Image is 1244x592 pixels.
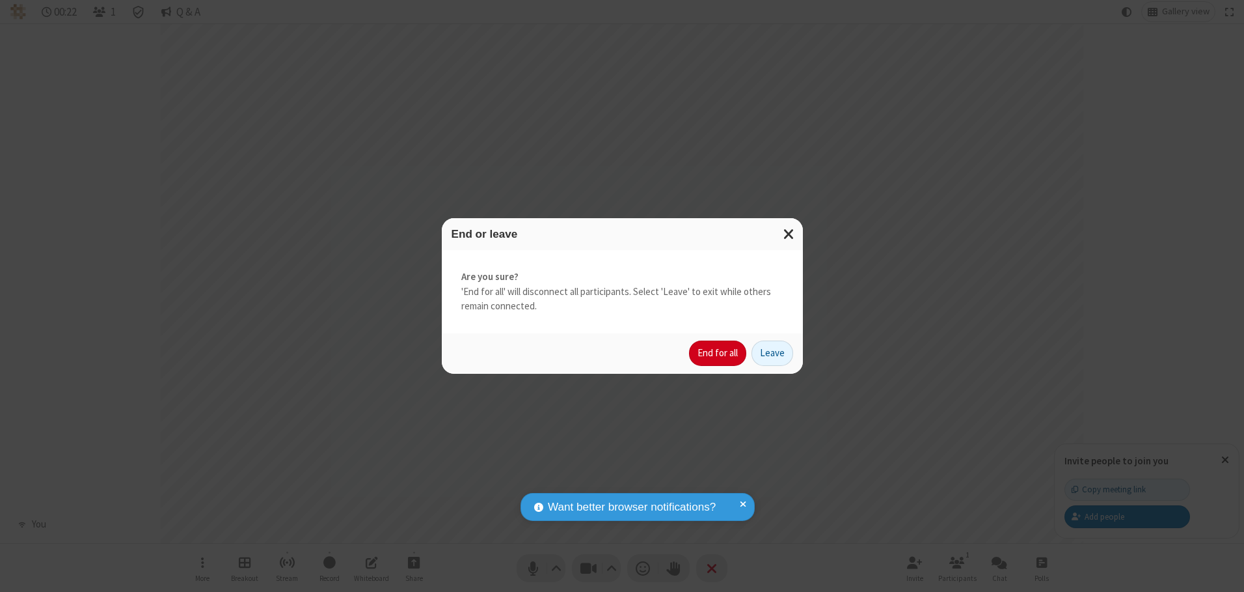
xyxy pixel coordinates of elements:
span: Want better browser notifications? [548,499,716,516]
div: 'End for all' will disconnect all participants. Select 'Leave' to exit while others remain connec... [442,250,803,333]
button: End for all [689,341,746,367]
button: Leave [751,341,793,367]
h3: End or leave [452,228,793,240]
button: Close modal [776,218,803,250]
strong: Are you sure? [461,270,783,285]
